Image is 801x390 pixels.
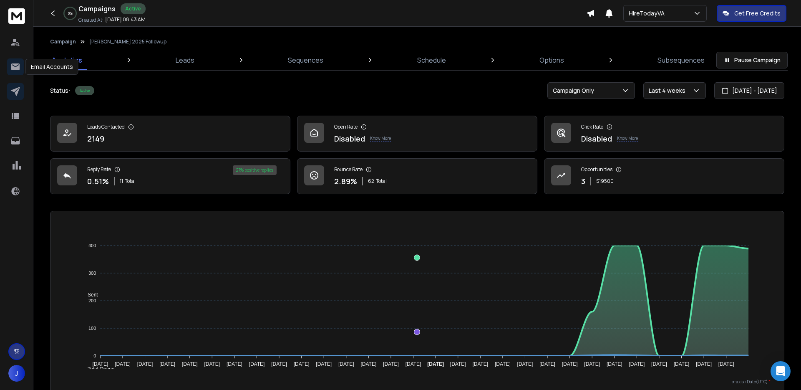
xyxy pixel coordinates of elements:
p: 3 [581,175,585,187]
tspan: [DATE] [629,361,645,367]
p: Leads Contacted [87,124,125,130]
tspan: [DATE] [115,361,131,367]
tspan: [DATE] [651,361,667,367]
p: Analytics [52,55,82,65]
a: Opportunities3$19500 [544,158,784,194]
tspan: [DATE] [316,361,332,367]
tspan: [DATE] [718,361,734,367]
p: Know More [617,135,638,142]
p: Schedule [417,55,446,65]
a: Reply Rate0.51%11Total27% positive replies [50,158,290,194]
div: Active [75,86,94,95]
tspan: [DATE] [227,361,242,367]
span: Total [125,178,136,185]
p: Disabled [334,133,365,144]
tspan: [DATE] [383,361,399,367]
a: Schedule [412,50,451,70]
p: Reply Rate [87,166,111,173]
span: Total [376,178,387,185]
button: J [8,365,25,382]
tspan: [DATE] [584,361,600,367]
p: [DATE] 08:43 AM [105,16,146,23]
tspan: [DATE] [562,361,578,367]
p: Leads [176,55,194,65]
a: Leads [171,50,199,70]
p: Last 4 weeks [649,86,689,95]
tspan: [DATE] [495,361,511,367]
p: Created At: [78,17,103,23]
button: Pause Campaign [716,52,788,68]
p: HireTodayVA [629,9,668,18]
p: Subsequences [657,55,705,65]
div: 27 % positive replies [233,165,277,175]
tspan: [DATE] [428,361,444,367]
p: Disabled [581,133,612,144]
p: Get Free Credits [734,9,781,18]
tspan: [DATE] [406,361,421,367]
div: Email Accounts [25,59,78,75]
h1: Campaigns [78,4,116,14]
tspan: [DATE] [249,361,265,367]
p: x-axis : Date(UTC) [64,379,771,385]
p: $ 19500 [596,178,614,185]
tspan: [DATE] [607,361,622,367]
a: Analytics [47,50,87,70]
tspan: [DATE] [539,361,555,367]
tspan: [DATE] [271,361,287,367]
button: [DATE] - [DATE] [714,82,784,99]
tspan: [DATE] [361,361,377,367]
p: Click Rate [581,124,603,130]
a: Click RateDisabledKnow More [544,116,784,152]
tspan: [DATE] [338,361,354,367]
tspan: 100 [88,326,96,331]
p: 2149 [87,133,104,144]
a: Leads Contacted2149 [50,116,290,152]
tspan: [DATE] [696,361,712,367]
tspan: [DATE] [450,361,466,367]
tspan: [DATE] [182,361,198,367]
button: Get Free Credits [717,5,786,22]
a: Options [534,50,569,70]
tspan: [DATE] [674,361,690,367]
p: 0 % [68,11,73,16]
p: Know More [370,135,391,142]
div: Open Intercom Messenger [771,361,791,381]
p: Status: [50,86,70,95]
div: Active [121,3,146,14]
p: 0.51 % [87,175,109,187]
button: Campaign [50,38,76,45]
span: Sent [81,292,98,298]
tspan: [DATE] [473,361,489,367]
a: Subsequences [652,50,710,70]
span: 11 [120,178,123,185]
p: Bounce Rate [334,166,363,173]
p: 2.89 % [334,175,357,187]
tspan: 300 [88,271,96,276]
tspan: [DATE] [160,361,176,367]
p: Sequences [288,55,323,65]
tspan: [DATE] [294,361,310,367]
tspan: [DATE] [93,361,108,367]
p: Options [539,55,564,65]
tspan: 200 [88,298,96,303]
tspan: [DATE] [517,361,533,367]
tspan: 400 [88,243,96,248]
span: Total Opens [81,366,114,372]
p: [PERSON_NAME] 2025 Followup [89,38,166,45]
tspan: [DATE] [137,361,153,367]
p: Opportunities [581,166,612,173]
tspan: 0 [94,353,96,358]
tspan: [DATE] [204,361,220,367]
a: Open RateDisabledKnow More [297,116,537,152]
span: 62 [368,178,374,185]
a: Bounce Rate2.89%62Total [297,158,537,194]
a: Sequences [283,50,328,70]
p: Open Rate [334,124,358,130]
p: Campaign Only [553,86,597,95]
